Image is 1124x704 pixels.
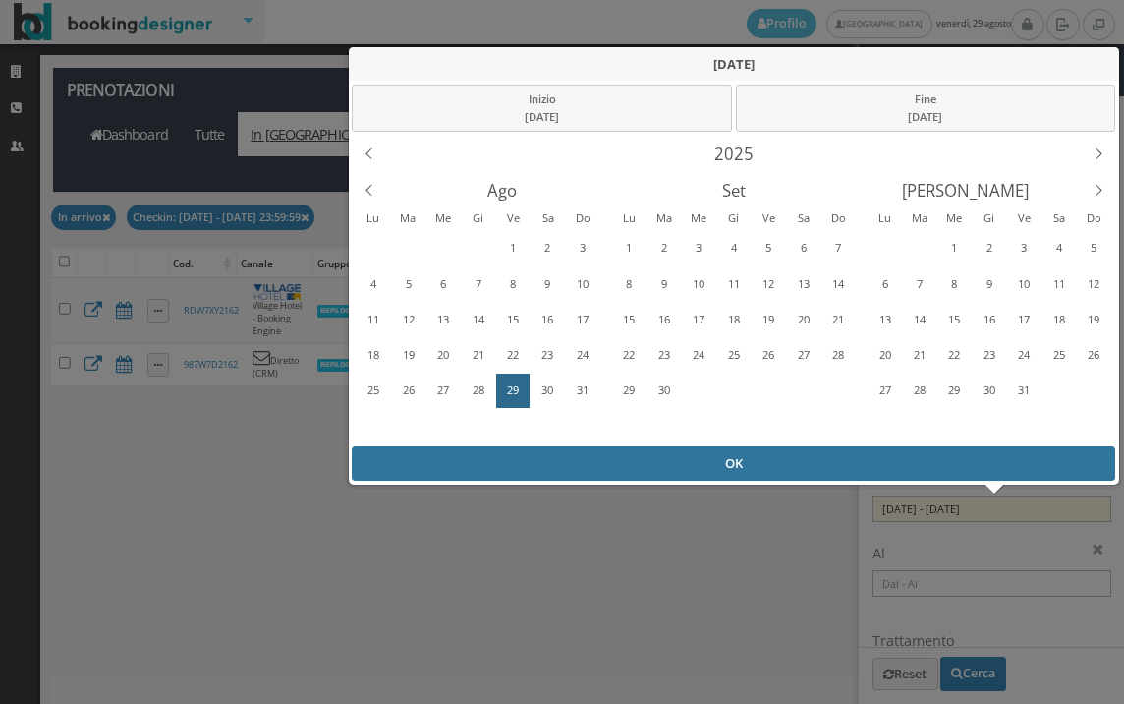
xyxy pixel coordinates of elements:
[849,172,1080,208] div: Ottobre
[612,266,646,301] div: Lunedì, Settembre 8
[974,268,1004,300] div: 9
[614,339,645,371] div: 22
[463,375,493,406] div: 28
[1007,374,1040,408] div: Venerdì, Ottobre 31
[786,302,819,336] div: Sabato, Settembre 20
[352,85,732,132] div: Inizio
[1041,230,1075,264] div: Sabato, Ottobre 4
[391,208,426,229] div: Martedì
[1077,266,1110,301] div: Domenica, Ottobre 12
[870,268,900,300] div: 6
[461,230,494,264] div: Giovedì, Luglio 31
[461,208,496,229] div: Giovedì
[786,230,819,264] div: Sabato, Settembre 6
[823,304,854,335] div: 21
[533,304,563,335] div: 16
[1041,409,1075,443] div: Sabato, Novembre 8
[905,304,935,335] div: 14
[716,230,750,264] div: Giovedì, Settembre 4
[939,339,970,371] div: 22
[426,409,460,443] div: Mercoledì, Settembre 3
[531,302,564,336] div: Sabato, Agosto 16
[1009,268,1040,300] div: 10
[531,374,564,408] div: Sabato, Agosto 30
[1081,172,1117,208] div: Next Month
[461,302,494,336] div: Giovedì, Agosto 14
[754,268,784,300] div: 12
[357,266,390,301] div: Lunedì, Agosto 4
[428,339,459,371] div: 20
[647,374,681,408] div: Martedì, Settembre 30
[496,302,530,336] div: Venerdì, Agosto 15
[648,339,679,371] div: 23
[566,374,599,408] div: Domenica, Agosto 31
[937,409,971,443] div: Mercoledì, Novembre 5
[566,337,599,372] div: Domenica, Agosto 24
[868,302,901,336] div: Lunedì, Ottobre 13
[1009,375,1040,406] div: 31
[716,374,750,408] div: Giovedì, Ottobre 2
[1041,337,1075,372] div: Sabato, Ottobre 25
[387,172,618,208] div: Agosto
[461,337,494,372] div: Giovedì, Agosto 21
[1043,232,1074,264] div: 4
[614,232,645,264] div: 1
[788,232,818,264] div: 6
[868,266,901,301] div: Lunedì, Ottobre 6
[1079,339,1109,371] div: 26
[566,266,599,301] div: Domenica, Agosto 10
[496,230,530,264] div: Venerdì, Agosto 1
[531,337,564,372] div: Sabato, Agosto 23
[937,337,971,372] div: Mercoledì, Ottobre 22
[612,409,646,443] div: Lunedì, Ottobre 6
[870,339,900,371] div: 20
[821,230,855,264] div: Domenica, Settembre 7
[972,208,1007,229] div: Giovedì
[352,446,1115,481] div: OK
[682,337,715,372] div: Mercoledì, Settembre 24
[974,339,1004,371] div: 23
[973,230,1006,264] div: Giovedì, Ottobre 2
[1041,208,1077,229] div: Sabato
[974,304,1004,335] div: 16
[533,232,563,264] div: 2
[531,266,564,301] div: Sabato, Agosto 9
[684,339,714,371] div: 24
[903,374,936,408] div: Martedì, Ottobre 28
[939,268,970,300] div: 8
[495,208,531,229] div: Venerdì
[614,268,645,300] div: 8
[937,374,971,408] div: Mercoledì, Ottobre 29
[870,304,900,335] div: 13
[718,304,749,335] div: 18
[1009,232,1040,264] div: 3
[531,409,564,443] div: Sabato, Settembre 6
[1079,304,1109,335] div: 19
[868,409,901,443] div: Lunedì, Novembre 3
[1077,302,1110,336] div: Domenica, Ottobre 19
[426,302,460,336] div: Mercoledì, Agosto 13
[463,268,493,300] div: 7
[939,375,970,406] div: 29
[973,337,1006,372] div: Giovedì, Ottobre 23
[1077,208,1112,229] div: Domenica
[716,266,750,301] div: Giovedì, Settembre 11
[351,172,387,208] div: Previous Month
[357,337,390,372] div: Lunedì, Agosto 18
[393,339,423,371] div: 19
[426,337,460,372] div: Mercoledì, Agosto 20
[786,374,819,408] div: Sabato, Ottobre 4
[356,208,391,229] div: Lunedì
[684,268,714,300] div: 10
[752,266,785,301] div: Venerdì, Settembre 12
[646,208,682,229] div: Martedì
[682,409,715,443] div: Mercoledì, Ottobre 8
[648,268,679,300] div: 9
[392,374,425,408] div: Martedì, Agosto 26
[533,375,563,406] div: 30
[426,374,460,408] div: Mercoledì, Agosto 27
[426,266,460,301] div: Mercoledì, Agosto 6
[868,230,901,264] div: Lunedì, Settembre 29
[498,339,529,371] div: 22
[823,339,854,371] div: 28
